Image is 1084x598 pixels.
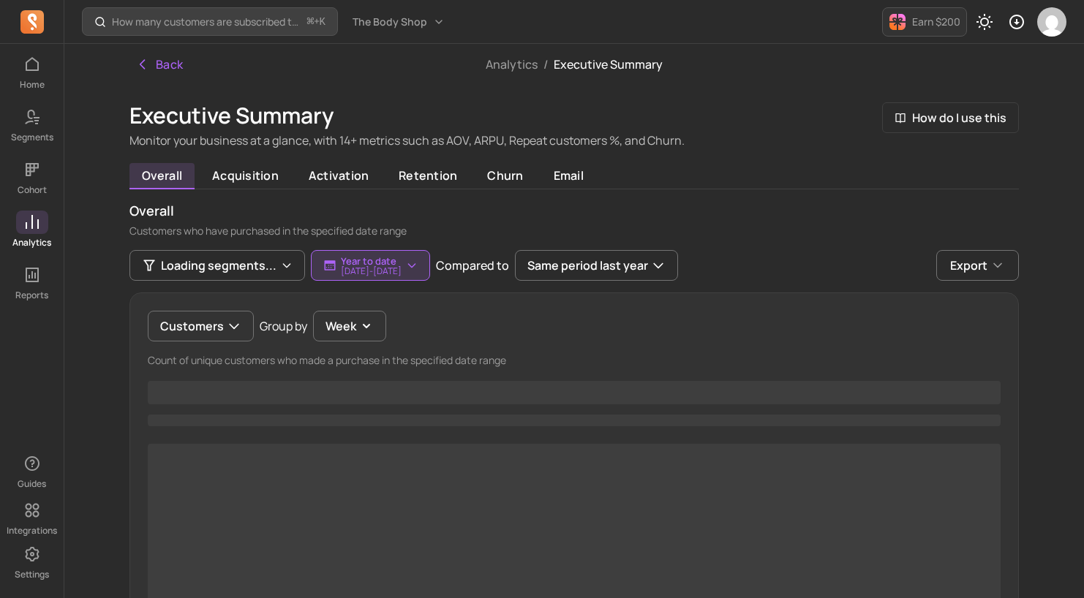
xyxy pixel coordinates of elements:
button: Year to date[DATE]-[DATE] [311,250,430,281]
button: Loading segments... [129,250,305,281]
p: Group by [260,317,307,335]
span: The Body Shop [353,15,427,29]
a: Analytics [486,56,538,72]
span: ‌ [148,415,1001,426]
button: Week [313,311,386,341]
button: Back [129,50,189,79]
p: Segments [11,132,53,143]
p: Monitor your business at a glance, with 14+ metrics such as AOV, ARPU, Repeat customers %, and Ch... [129,132,685,149]
button: The Body Shop [344,9,453,35]
button: How many customers are subscribed to my email list?⌘+K [82,7,338,36]
span: / [538,56,554,72]
p: Integrations [7,525,57,537]
span: Loading segments... [161,257,276,274]
p: Count of unique customers who made a purchase in the specified date range [148,353,1001,368]
p: Earn $200 [912,15,960,29]
p: Compared to [436,257,509,274]
p: Settings [15,569,49,580]
button: Guides [16,449,48,493]
p: Year to date [341,255,402,267]
span: + [307,14,325,29]
button: Same period last year [515,250,678,281]
span: email [541,163,595,188]
kbd: ⌘ [306,13,315,31]
span: retention [387,163,470,188]
button: Earn $200 [882,7,967,37]
kbd: K [320,16,325,28]
p: Cohort [18,184,47,196]
span: ‌ [148,381,1001,404]
p: [DATE] - [DATE] [341,267,402,276]
span: overall [129,163,195,189]
img: avatar [1037,7,1066,37]
p: Analytics [12,237,51,249]
p: How many customers are subscribed to my email list? [112,15,301,29]
p: Guides [18,478,46,490]
span: churn [475,163,535,188]
button: Toggle dark mode [970,7,999,37]
p: Reports [15,289,48,301]
button: Export [936,250,1019,281]
h1: Executive Summary [129,102,685,129]
button: How do I use this [882,102,1019,133]
button: Customers [148,311,254,341]
span: acquisition [200,163,291,188]
p: Home [20,79,45,91]
span: Executive Summary [554,56,663,72]
p: Customers who have purchased in the specified date range [129,224,1019,238]
p: overall [129,201,1019,221]
span: activation [296,163,380,188]
span: Export [950,257,987,274]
